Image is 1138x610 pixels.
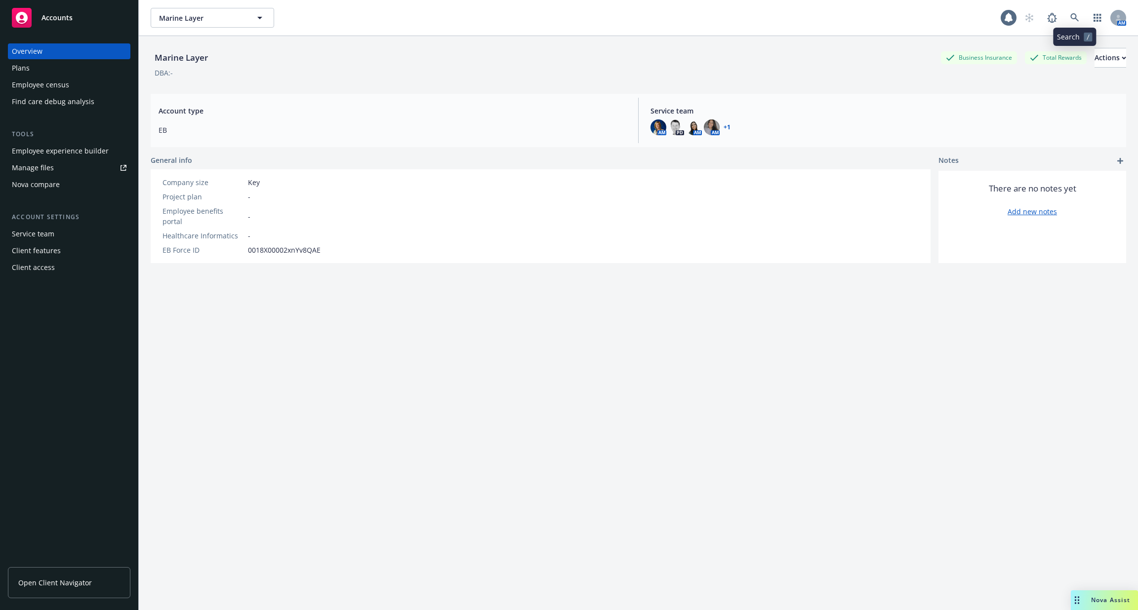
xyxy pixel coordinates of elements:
div: Employee benefits portal [163,206,244,227]
a: add [1114,155,1126,167]
a: Client access [8,260,130,275]
span: Service team [650,106,1118,116]
div: Total Rewards [1025,51,1087,64]
div: Account settings [8,212,130,222]
div: Business Insurance [941,51,1017,64]
div: Marine Layer [151,51,212,64]
a: Accounts [8,4,130,32]
button: Nova Assist [1071,590,1138,610]
div: DBA: - [155,68,173,78]
a: Plans [8,60,130,76]
img: photo [686,119,702,135]
span: Accounts [41,14,73,22]
div: Client features [12,243,61,259]
div: Find care debug analysis [12,94,94,110]
a: Employee experience builder [8,143,130,159]
button: Actions [1095,48,1126,68]
a: Search [1065,8,1085,28]
div: Tools [8,129,130,139]
a: Switch app [1088,8,1107,28]
span: Notes [938,155,959,167]
div: Manage files [12,160,54,176]
div: EB Force ID [163,245,244,255]
div: Employee census [12,77,69,93]
div: Plans [12,60,30,76]
span: EB [159,125,626,135]
div: Actions [1095,48,1126,67]
span: Marine Layer [159,13,244,23]
a: Nova compare [8,177,130,192]
a: Find care debug analysis [8,94,130,110]
span: - [248,211,250,222]
img: photo [704,119,720,135]
div: Healthcare Informatics [163,230,244,241]
a: Client features [8,243,130,259]
a: Service team [8,226,130,242]
a: Manage files [8,160,130,176]
a: Report a Bug [1042,8,1062,28]
img: photo [668,119,684,135]
div: Project plan [163,191,244,202]
div: Company size [163,177,244,188]
span: Nova Assist [1091,596,1130,604]
span: Open Client Navigator [18,577,92,588]
span: General info [151,155,192,165]
span: 0018X00002xnYv8QAE [248,245,321,255]
a: Add new notes [1008,206,1057,217]
span: Account type [159,106,626,116]
span: There are no notes yet [989,183,1076,194]
div: Employee experience builder [12,143,109,159]
span: Key [248,177,260,188]
img: photo [650,119,666,135]
button: Marine Layer [151,8,274,28]
a: Overview [8,43,130,59]
div: Drag to move [1071,590,1083,610]
div: Nova compare [12,177,60,192]
div: Overview [12,43,42,59]
span: - [248,230,250,241]
div: Service team [12,226,54,242]
div: Client access [12,260,55,275]
span: - [248,191,250,202]
a: Employee census [8,77,130,93]
a: +1 [724,124,731,130]
a: Start snowing [1019,8,1039,28]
